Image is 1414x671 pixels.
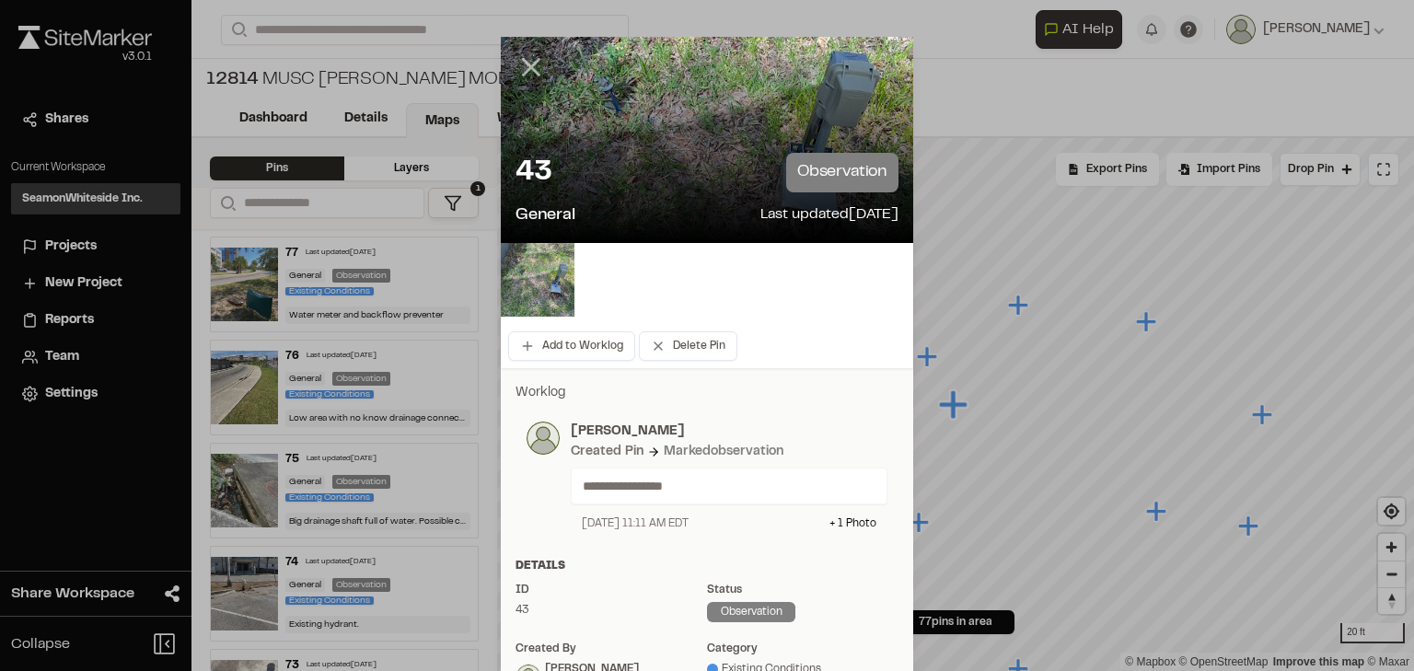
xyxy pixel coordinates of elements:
div: Created by [516,641,707,657]
div: 43 [516,602,707,619]
div: category [707,641,898,657]
div: observation [707,602,795,622]
button: Delete Pin [639,331,737,361]
p: observation [786,153,898,192]
div: Created Pin [571,442,643,462]
div: Status [707,582,898,598]
p: General [516,203,575,228]
div: + 1 Photo [829,515,876,532]
p: Last updated [DATE] [760,203,898,228]
div: Marked observation [664,442,783,462]
div: [DATE] 11:11 AM EDT [582,515,689,532]
div: Details [516,558,898,574]
p: 43 [516,155,551,191]
img: file [501,243,574,317]
p: [PERSON_NAME] [571,422,887,442]
button: Add to Worklog [508,331,635,361]
div: ID [516,582,707,598]
img: photo [527,422,560,455]
p: Worklog [516,383,898,403]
